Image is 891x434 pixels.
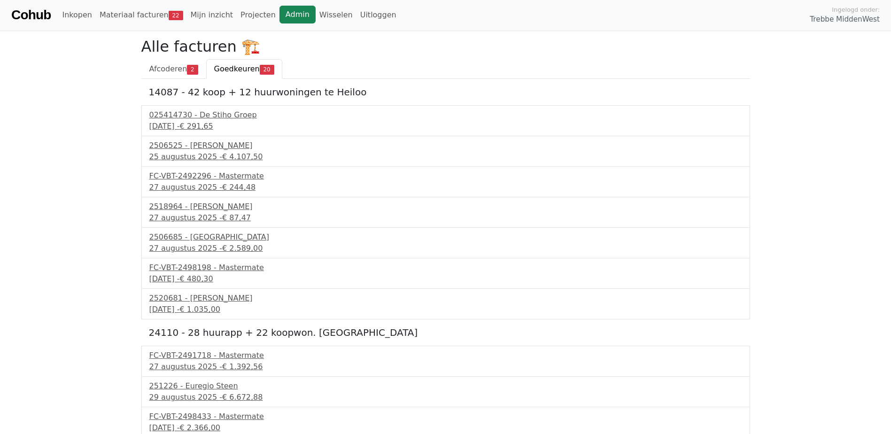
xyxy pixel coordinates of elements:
[149,212,742,224] div: 27 augustus 2025 -
[179,423,220,432] span: € 2.366,00
[222,213,251,222] span: € 87,47
[222,183,256,192] span: € 244,48
[149,201,742,212] div: 2518964 - [PERSON_NAME]
[149,262,742,285] a: FC-VBT-2498198 - Mastermate[DATE] -€ 480,30
[206,59,282,79] a: Goedkeuren20
[149,140,742,163] a: 2506525 - [PERSON_NAME]25 augustus 2025 -€ 4.107,50
[179,274,213,283] span: € 480,30
[149,86,743,98] h5: 14087 - 42 koop + 12 huurwoningen te Heiloo
[222,362,263,371] span: € 1.392,56
[222,244,263,253] span: € 2.589,00
[149,232,742,243] div: 2506685 - [GEOGRAPHIC_DATA]
[11,4,51,26] a: Cohub
[96,6,187,24] a: Materiaal facturen22
[169,11,183,20] span: 22
[149,201,742,224] a: 2518964 - [PERSON_NAME]27 augustus 2025 -€ 87,47
[58,6,95,24] a: Inkopen
[214,64,260,73] span: Goedkeuren
[149,293,742,315] a: 2520681 - [PERSON_NAME][DATE] -€ 1.035,00
[149,392,742,403] div: 29 augustus 2025 -
[237,6,279,24] a: Projecten
[149,422,742,434] div: [DATE] -
[149,170,742,193] a: FC-VBT-2492296 - Mastermate27 augustus 2025 -€ 244,48
[810,14,880,25] span: Trebbe MiddenWest
[149,273,742,285] div: [DATE] -
[187,65,198,74] span: 2
[356,6,400,24] a: Uitloggen
[222,393,263,402] span: € 6.672,88
[832,5,880,14] span: Ingelogd onder:
[149,170,742,182] div: FC-VBT-2492296 - Mastermate
[149,293,742,304] div: 2520681 - [PERSON_NAME]
[149,327,743,338] h5: 24110 - 28 huurapp + 22 koopwon. [GEOGRAPHIC_DATA]
[141,38,750,55] h2: Alle facturen 🏗️
[149,361,742,372] div: 27 augustus 2025 -
[179,305,220,314] span: € 1.035,00
[149,64,187,73] span: Afcoderen
[149,109,742,132] a: 025414730 - De Stiho Groep[DATE] -€ 291,65
[149,140,742,151] div: 2506525 - [PERSON_NAME]
[260,65,274,74] span: 20
[149,411,742,422] div: FC-VBT-2498433 - Mastermate
[222,152,263,161] span: € 4.107,50
[149,262,742,273] div: FC-VBT-2498198 - Mastermate
[141,59,206,79] a: Afcoderen2
[149,380,742,392] div: 251226 - Euregio Steen
[279,6,316,23] a: Admin
[149,182,742,193] div: 27 augustus 2025 -
[149,109,742,121] div: 025414730 - De Stiho Groep
[149,304,742,315] div: [DATE] -
[149,380,742,403] a: 251226 - Euregio Steen29 augustus 2025 -€ 6.672,88
[149,232,742,254] a: 2506685 - [GEOGRAPHIC_DATA]27 augustus 2025 -€ 2.589,00
[149,350,742,361] div: FC-VBT-2491718 - Mastermate
[179,122,213,131] span: € 291,65
[316,6,356,24] a: Wisselen
[149,151,742,163] div: 25 augustus 2025 -
[149,350,742,372] a: FC-VBT-2491718 - Mastermate27 augustus 2025 -€ 1.392,56
[187,6,237,24] a: Mijn inzicht
[149,243,742,254] div: 27 augustus 2025 -
[149,411,742,434] a: FC-VBT-2498433 - Mastermate[DATE] -€ 2.366,00
[149,121,742,132] div: [DATE] -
